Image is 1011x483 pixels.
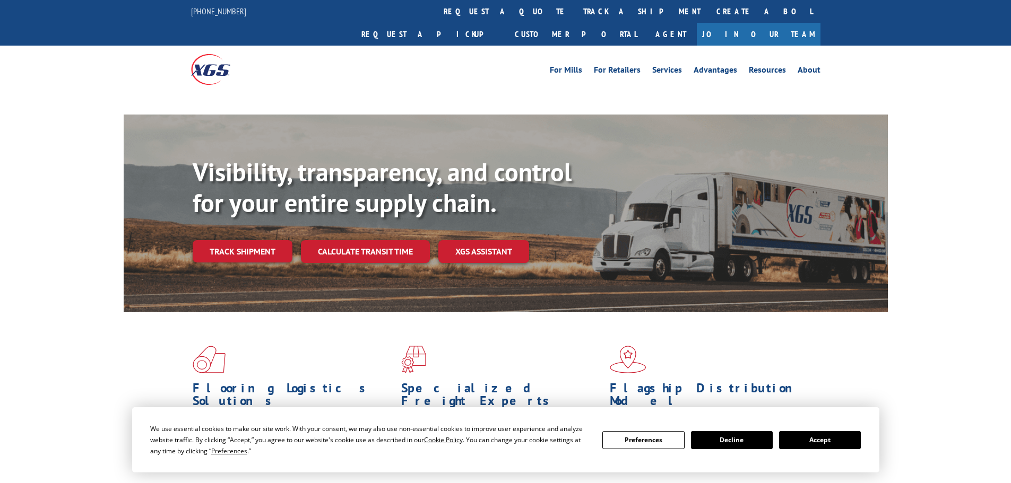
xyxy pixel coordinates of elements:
[424,435,463,444] span: Cookie Policy
[401,346,426,373] img: xgs-icon-focused-on-flooring-red
[798,66,820,77] a: About
[697,23,820,46] a: Join Our Team
[401,382,602,412] h1: Specialized Freight Experts
[193,155,572,219] b: Visibility, transparency, and control for your entire supply chain.
[691,431,773,449] button: Decline
[779,431,861,449] button: Accept
[150,423,590,456] div: We use essential cookies to make our site work. With your consent, we may also use non-essential ...
[602,431,684,449] button: Preferences
[610,346,646,373] img: xgs-icon-flagship-distribution-model-red
[645,23,697,46] a: Agent
[211,446,247,455] span: Preferences
[749,66,786,77] a: Resources
[193,346,226,373] img: xgs-icon-total-supply-chain-intelligence-red
[610,382,810,412] h1: Flagship Distribution Model
[438,240,529,263] a: XGS ASSISTANT
[193,240,292,262] a: Track shipment
[191,6,246,16] a: [PHONE_NUMBER]
[132,407,879,472] div: Cookie Consent Prompt
[301,240,430,263] a: Calculate transit time
[694,66,737,77] a: Advantages
[550,66,582,77] a: For Mills
[193,382,393,412] h1: Flooring Logistics Solutions
[353,23,507,46] a: Request a pickup
[652,66,682,77] a: Services
[594,66,641,77] a: For Retailers
[507,23,645,46] a: Customer Portal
